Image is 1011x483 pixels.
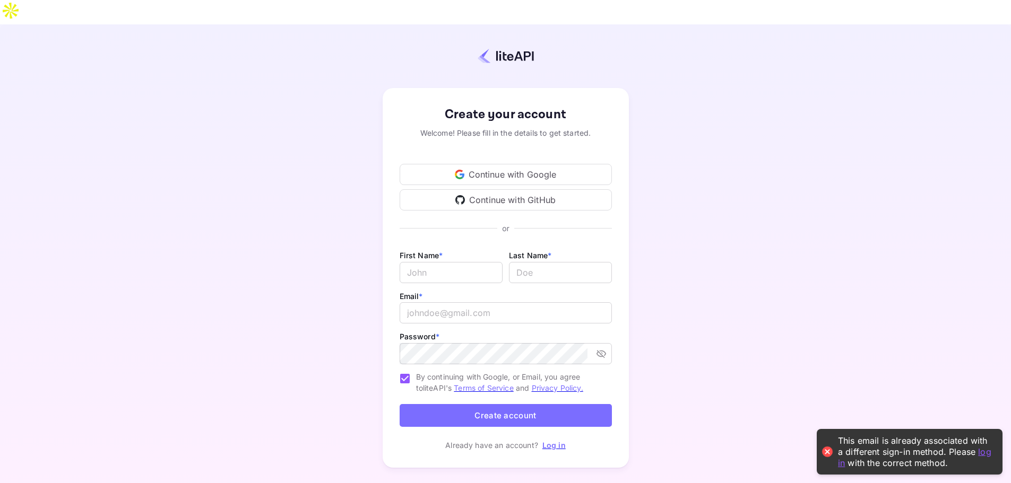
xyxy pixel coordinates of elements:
input: John [400,262,503,283]
button: toggle password visibility [592,344,611,363]
a: log in [838,446,991,468]
button: Create account [400,404,612,427]
div: Create your account [400,105,612,124]
a: Privacy Policy. [532,383,583,392]
label: First Name [400,251,443,260]
label: Email [400,292,423,301]
input: Doe [509,262,612,283]
div: Continue with GitHub [400,189,612,210]
div: Continue with Google [400,164,612,185]
label: Last Name [509,251,552,260]
span: By continuing with Google, or Email, you agree to liteAPI's and [416,371,603,393]
div: Welcome! Please fill in the details to get started. [400,127,612,138]
a: Log in [542,441,566,450]
a: Terms of Service [454,383,513,392]
div: This email is already associated with a different sign-in method. Please with the correct method. [838,435,992,468]
p: Already have an account? [445,440,538,451]
input: johndoe@gmail.com [400,302,612,323]
label: Password [400,332,439,341]
img: liteapi [478,48,534,64]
